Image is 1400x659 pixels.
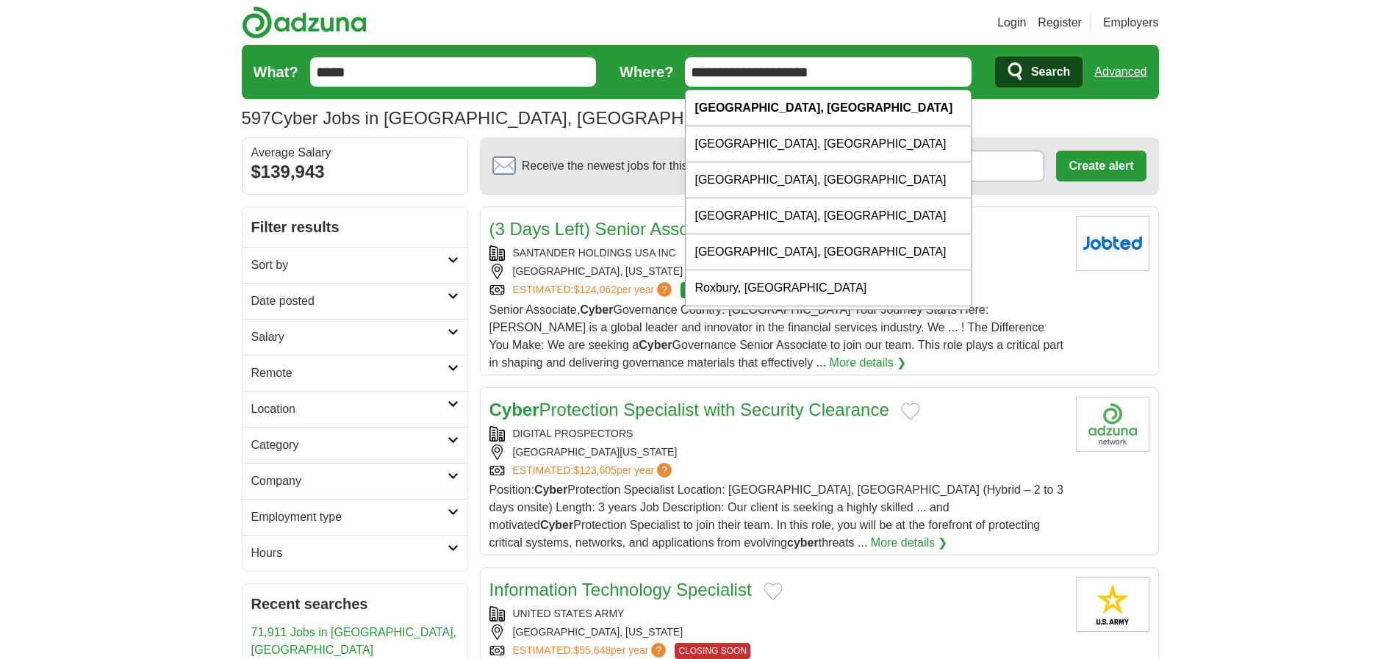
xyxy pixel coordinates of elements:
[686,234,971,270] div: [GEOGRAPHIC_DATA], [GEOGRAPHIC_DATA]
[871,534,948,552] a: More details ❯
[489,400,539,419] strong: Cyber
[243,427,467,463] a: Category
[489,303,1063,369] span: Senior Associate, Governance Country: [GEOGRAPHIC_DATA] Your Journey Starts Here: [PERSON_NAME] i...
[657,463,672,478] span: ?
[243,207,467,247] h2: Filter results
[995,57,1083,87] button: Search
[1038,14,1082,32] a: Register
[251,593,459,615] h2: Recent searches
[620,61,673,83] label: Where?
[686,198,971,234] div: [GEOGRAPHIC_DATA], [GEOGRAPHIC_DATA]
[251,400,448,418] h2: Location
[489,245,1064,261] div: SANTANDER HOLDINGS USA INC
[251,544,448,562] h2: Hours
[1076,397,1149,452] img: Company logo
[651,643,666,658] span: ?
[251,508,448,526] h2: Employment type
[1076,577,1149,632] img: United States Army logo
[251,626,457,656] a: 71,911 Jobs in [GEOGRAPHIC_DATA], [GEOGRAPHIC_DATA]
[513,643,670,659] a: ESTIMATED:$55,648per year?
[243,463,467,499] a: Company
[534,483,567,496] strong: Cyber
[251,364,448,382] h2: Remote
[639,339,672,351] strong: Cyber
[251,328,448,346] h2: Salary
[1031,57,1070,87] span: Search
[694,101,952,114] strong: [GEOGRAPHIC_DATA], [GEOGRAPHIC_DATA]
[489,264,1064,279] div: [GEOGRAPHIC_DATA], [US_STATE]
[681,282,739,298] span: TOP MATCH
[573,464,616,476] span: $123,605
[243,391,467,427] a: Location
[573,284,616,295] span: $124,062
[901,403,920,420] button: Add to favorite jobs
[522,157,773,175] span: Receive the newest jobs for this search :
[764,583,783,600] button: Add to favorite jobs
[243,319,467,355] a: Salary
[489,624,1064,640] div: [GEOGRAPHIC_DATA], [US_STATE]
[573,644,611,656] span: $55,648
[1076,216,1149,271] img: Company logo
[251,256,448,274] h2: Sort by
[489,580,752,599] a: Information Technology Specialist
[251,159,459,185] div: $139,943
[686,126,971,162] div: [GEOGRAPHIC_DATA], [GEOGRAPHIC_DATA]
[513,463,675,478] a: ESTIMATED:$123,605per year?
[675,643,750,659] span: CLOSING SOON
[787,536,819,549] strong: cyber
[489,219,877,239] a: (3 Days Left) Senior Associate,CyberGovernance
[686,306,971,342] div: [GEOGRAPHIC_DATA], [GEOGRAPHIC_DATA]
[242,108,761,128] h1: Cyber Jobs in [GEOGRAPHIC_DATA], [GEOGRAPHIC_DATA]
[540,519,573,531] strong: Cyber
[489,426,1064,442] div: DIGITAL PROSPECTORS
[243,355,467,391] a: Remote
[580,303,613,316] strong: Cyber
[254,61,298,83] label: What?
[242,6,367,39] img: Adzuna logo
[513,608,625,619] a: UNITED STATES ARMY
[243,499,467,535] a: Employment type
[251,147,459,159] div: Average Salary
[657,282,672,297] span: ?
[489,483,1063,549] span: Position: Protection Specialist Location: [GEOGRAPHIC_DATA], [GEOGRAPHIC_DATA] (Hybrid – 2 to 3 d...
[489,400,889,419] a: CyberProtection Specialist with Security Clearance
[1056,151,1146,181] button: Create alert
[686,162,971,198] div: [GEOGRAPHIC_DATA], [GEOGRAPHIC_DATA]
[1103,14,1159,32] a: Employers
[686,270,971,306] div: Roxbury, [GEOGRAPHIC_DATA]
[489,444,1064,460] div: [GEOGRAPHIC_DATA][US_STATE]
[251,292,448,310] h2: Date posted
[243,535,467,571] a: Hours
[242,105,271,132] span: 597
[997,14,1026,32] a: Login
[243,247,467,283] a: Sort by
[513,282,675,298] a: ESTIMATED:$124,062per year?
[830,354,907,372] a: More details ❯
[243,283,467,319] a: Date posted
[251,472,448,490] h2: Company
[1094,57,1146,87] a: Advanced
[251,436,448,454] h2: Category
